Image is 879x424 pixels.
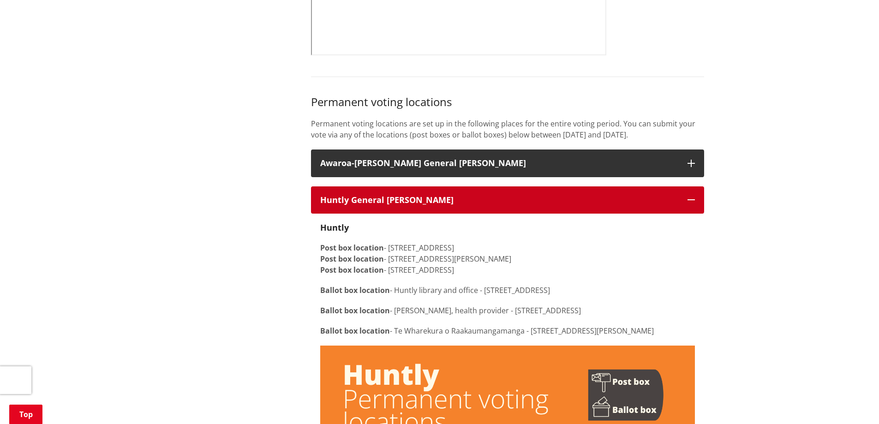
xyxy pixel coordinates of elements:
[311,149,704,177] button: Awaroa-[PERSON_NAME] General [PERSON_NAME]
[320,305,390,316] strong: Ballot box location
[320,254,384,264] strong: Post box location
[320,285,390,295] strong: Ballot box location
[9,405,42,424] a: Top
[320,285,695,296] p: - Huntly library and office - [STREET_ADDRESS]
[311,96,704,109] h3: Permanent voting locations
[311,118,704,140] p: Permanent voting locations are set up in the following places for the entire voting period. You c...
[311,186,704,214] button: Huntly General [PERSON_NAME]
[320,159,678,168] h3: Awaroa-[PERSON_NAME] General [PERSON_NAME]
[320,326,390,336] strong: Ballot box location
[320,196,678,205] h3: Huntly General [PERSON_NAME]
[320,265,384,275] strong: Post box location
[320,305,695,316] p: - [PERSON_NAME], health provider - [STREET_ADDRESS]
[320,243,384,253] strong: Post box location
[320,242,695,275] p: - [STREET_ADDRESS] - [STREET_ADDRESS][PERSON_NAME] - [STREET_ADDRESS]
[320,222,349,233] strong: Huntly
[320,325,695,336] p: - Te Wharekura o Raakaumangamanga - [STREET_ADDRESS][PERSON_NAME]
[837,385,870,418] iframe: Messenger Launcher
